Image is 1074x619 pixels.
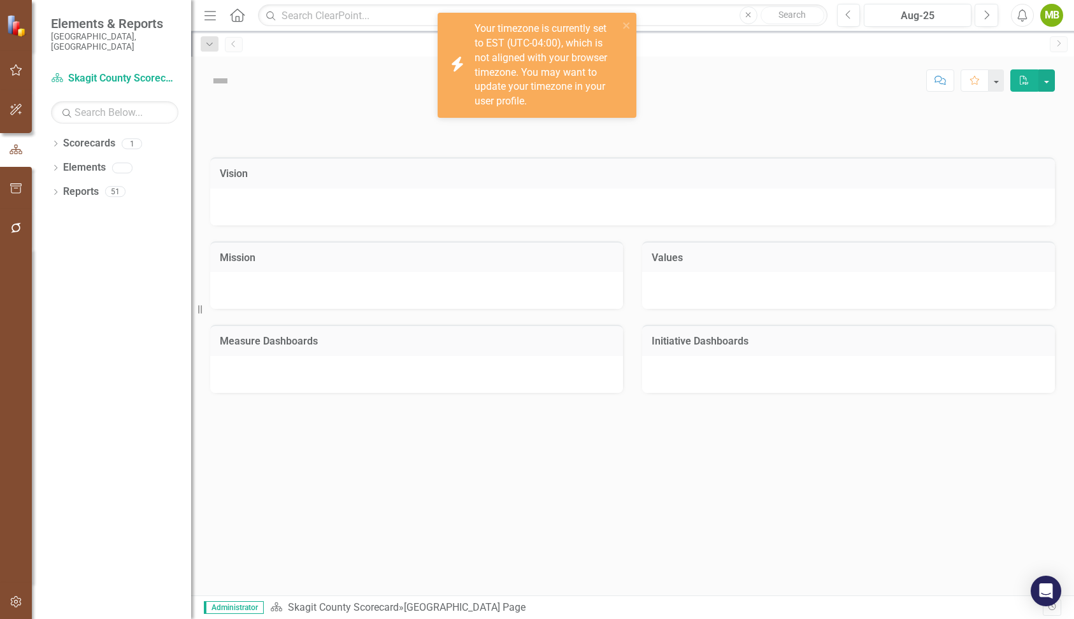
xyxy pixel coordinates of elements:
[652,336,1045,347] h3: Initiative Dashboards
[1040,4,1063,27] button: MB
[864,4,971,27] button: Aug-25
[51,71,178,86] a: Skagit County Scorecard
[288,601,399,613] a: Skagit County Scorecard
[51,101,178,124] input: Search Below...
[270,601,1043,615] div: »
[63,185,99,199] a: Reports
[868,8,967,24] div: Aug-25
[220,168,1045,180] h3: Vision
[220,336,613,347] h3: Measure Dashboards
[220,252,613,264] h3: Mission
[761,6,824,24] button: Search
[258,4,827,27] input: Search ClearPoint...
[6,14,29,37] img: ClearPoint Strategy
[210,71,231,91] img: Not Defined
[51,16,178,31] span: Elements & Reports
[404,601,526,613] div: [GEOGRAPHIC_DATA] Page
[778,10,806,20] span: Search
[204,601,264,614] span: Administrator
[1031,576,1061,606] div: Open Intercom Messenger
[475,22,619,109] div: Your timezone is currently set to EST (UTC-04:00), which is not aligned with your browser timezon...
[63,160,106,175] a: Elements
[122,138,142,149] div: 1
[63,136,115,151] a: Scorecards
[622,18,631,32] button: close
[51,31,178,52] small: [GEOGRAPHIC_DATA], [GEOGRAPHIC_DATA]
[652,252,1045,264] h3: Values
[105,187,125,197] div: 51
